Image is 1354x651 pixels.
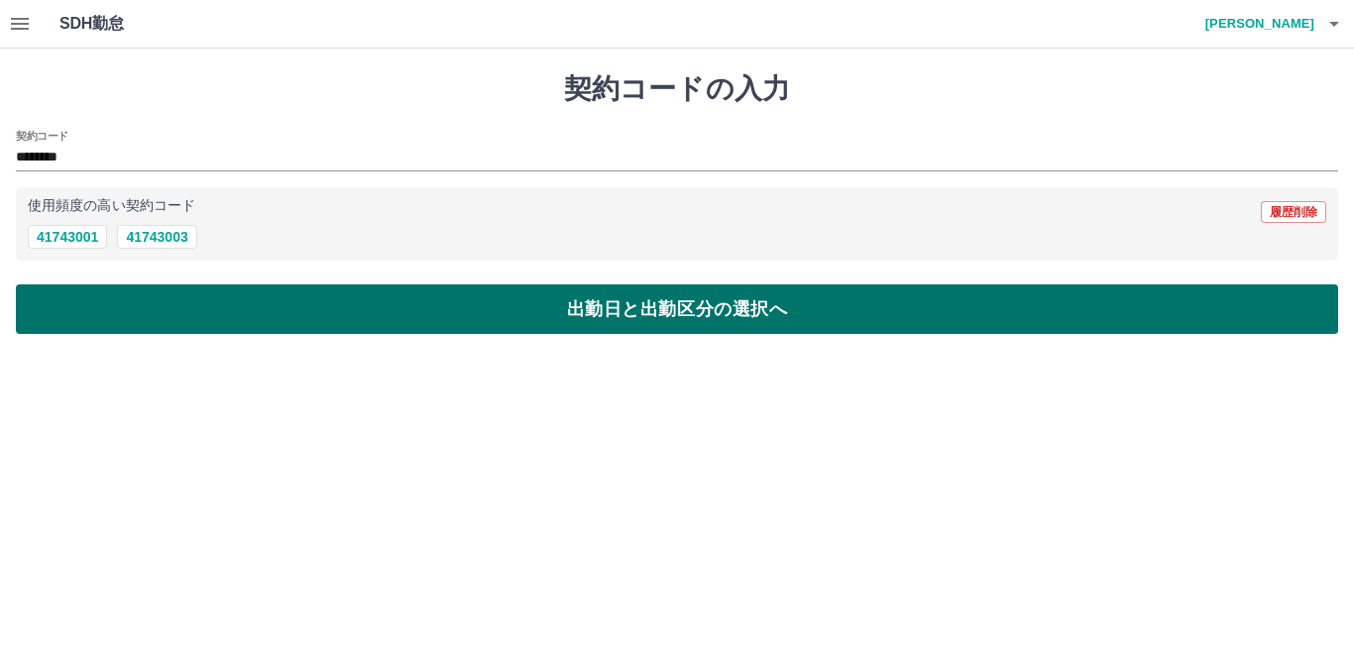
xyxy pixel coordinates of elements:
h2: 契約コード [16,128,68,144]
button: 出勤日と出勤区分の選択へ [16,284,1338,334]
h1: 契約コードの入力 [16,72,1338,106]
button: 41743003 [117,225,196,249]
button: 41743001 [28,225,107,249]
p: 使用頻度の高い契約コード [28,199,195,213]
button: 履歴削除 [1261,201,1326,223]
